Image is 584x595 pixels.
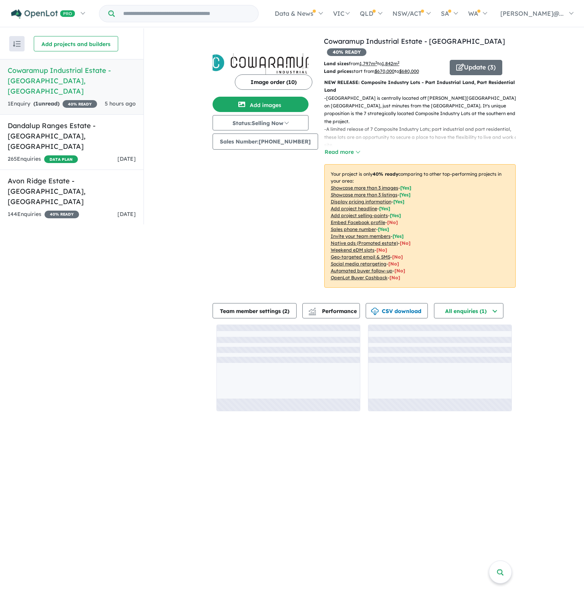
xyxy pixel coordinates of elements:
u: Showcase more than 3 images [331,185,398,191]
img: Openlot PRO Logo White [11,9,75,19]
button: Sales Number:[PHONE_NUMBER] [213,134,318,150]
span: 2 [284,308,287,315]
button: Add images [213,97,308,112]
span: 40 % READY [63,100,97,108]
span: [ Yes ] [379,206,390,211]
span: [ Yes ] [390,213,401,218]
p: NEW RELEASE: Composite Industry Lots - Part Industrial Land, Part Residential Land [324,79,516,94]
u: Invite your team members [331,233,391,239]
u: 1,797 m [360,61,377,66]
span: [No] [400,240,411,246]
span: 40 % READY [327,48,366,56]
button: Add projects and builders [34,36,118,51]
button: Update (3) [450,60,502,75]
span: to [394,68,419,74]
b: 40 % ready [373,171,398,177]
button: All enquiries (1) [434,303,503,318]
span: [No] [376,247,387,253]
span: [ Yes ] [393,233,404,239]
button: Team member settings (2) [213,303,297,318]
span: 1 [35,100,38,107]
img: line-chart.svg [308,308,315,312]
input: Try estate name, suburb, builder or developer [116,5,257,22]
span: to [377,61,399,66]
u: Geo-targeted email & SMS [331,254,390,260]
span: Performance [310,308,357,315]
span: [ Yes ] [400,185,411,191]
span: [ No ] [387,219,398,225]
sup: 2 [398,60,399,64]
div: 265 Enquir ies [8,155,78,164]
u: Showcase more than 3 listings [331,192,398,198]
button: Performance [302,303,360,318]
b: Land sizes [324,61,349,66]
button: Image order (10) [235,74,312,90]
u: 1,842 m [382,61,399,66]
span: [ Yes ] [393,199,404,204]
span: [ Yes ] [399,192,411,198]
u: Add project headline [331,206,377,211]
h5: Cowaramup Industrial Estate - [GEOGRAPHIC_DATA] , [GEOGRAPHIC_DATA] [8,65,136,96]
b: Land prices [324,68,351,74]
h5: Dandalup Ranges Estate - [GEOGRAPHIC_DATA] , [GEOGRAPHIC_DATA] [8,120,136,152]
u: Sales phone number [331,226,376,232]
u: Social media retargeting [331,261,386,267]
button: CSV download [366,303,428,318]
span: 5 hours ago [105,100,136,107]
span: [PERSON_NAME]@... [500,10,564,17]
p: Your project is only comparing to other top-performing projects in your area: - - - - - - - - - -... [324,164,516,288]
span: 40 % READY [45,211,79,218]
a: Cowaramup Industrial Estate - [GEOGRAPHIC_DATA] [324,37,505,46]
u: OpenLot Buyer Cashback [331,275,388,280]
sup: 2 [375,60,377,64]
u: Automated buyer follow-up [331,268,393,274]
button: Read more [324,148,360,157]
img: download icon [371,308,379,315]
strong: ( unread) [33,100,59,107]
p: - [GEOGRAPHIC_DATA] is centrally located off [PERSON_NAME][GEOGRAPHIC_DATA] on [GEOGRAPHIC_DATA],... [324,94,522,126]
span: [DATE] [117,211,136,218]
u: Native ads (Promoted estate) [331,240,398,246]
div: 144 Enquir ies [8,210,79,219]
u: Add project selling-points [331,213,388,218]
span: [ Yes ] [378,226,389,232]
img: Cowaramup Industrial Estate - Cowaramup [213,36,308,94]
img: sort.svg [13,41,21,47]
img: bar-chart.svg [308,310,316,315]
span: [No] [389,275,400,280]
p: from [324,60,444,68]
u: Weekend eDM slots [331,247,374,253]
u: Embed Facebook profile [331,219,385,225]
span: [DATE] [117,155,136,162]
span: [No] [394,268,405,274]
div: 1 Enquir y [8,99,97,109]
p: start from [324,68,444,75]
u: Display pricing information [331,199,391,204]
span: [No] [392,254,403,260]
u: $ 680,000 [399,68,419,74]
span: DATA PLAN [44,155,78,163]
span: [No] [388,261,399,267]
u: $ 670,000 [374,68,394,74]
button: Status:Selling Now [213,115,308,130]
h5: Avon Ridge Estate - [GEOGRAPHIC_DATA] , [GEOGRAPHIC_DATA] [8,176,136,207]
p: - A limited release of 7 Composite Industry Lots; part industrial and part residential, these lot... [324,125,522,149]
